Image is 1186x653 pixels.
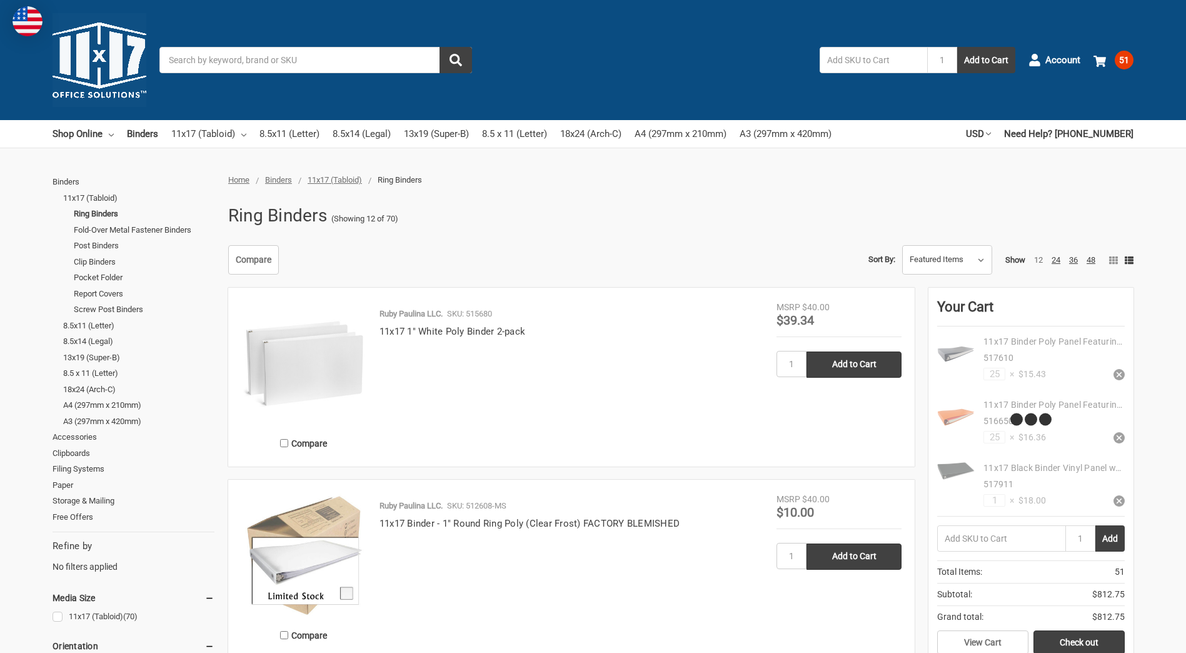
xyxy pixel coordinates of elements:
a: 18x24 (Arch-C) [560,120,621,148]
a: Ring Binders [74,206,214,222]
a: 8.5x14 (Legal) [63,333,214,350]
a: 11x17 Binder Poly Panel Featurin… [983,337,1122,347]
span: $39.34 [776,313,814,328]
a: 48 [1087,255,1095,265]
label: Sort By: [868,250,895,269]
span: Ring Binders [378,175,422,185]
a: USD [966,120,991,148]
h5: Refine by [53,539,214,554]
p: Ruby Paulina LLC. [379,308,443,320]
a: 13x19 (Super-B) [63,350,214,366]
a: 11x17 Black Binder Vinyl Panel w… [983,463,1121,473]
button: Add [1095,525,1125,552]
img: 11x17 Binder - 1" Round Ring Poly (Clear Frost) FACTORY BLEMISHED [241,493,366,618]
button: Add to Cart [957,47,1015,73]
a: Pocket Folder [74,270,214,286]
a: 18x24 (Arch-C) [63,382,214,398]
a: A4 (297mm x 210mm) [63,397,214,413]
a: Clip Binders [74,254,214,270]
a: 11x17 1" White Poly Binder 2-pack [379,326,525,337]
a: Shop Online [53,120,114,148]
img: 11x17 Binder Poly Panel Featuring a 1.5" Angle-D Ring Orange [937,398,975,436]
label: Compare [241,433,366,453]
a: 11x17 (Tabloid) [63,190,214,206]
input: Add SKU to Cart [820,47,927,73]
a: 8.5x14 (Legal) [333,120,391,148]
a: Binders [265,175,292,185]
span: (70) [123,612,138,621]
a: Need Help? [PHONE_NUMBER] [1004,120,1133,148]
input: Add to Cart [807,544,902,570]
span: Account [1045,53,1080,68]
span: 517911 [983,479,1013,489]
a: 11x17 (Tabloid) [171,120,246,148]
a: 8.5x11 (Letter) [63,318,214,334]
a: 8.5 x 11 (Letter) [482,120,547,148]
span: × [1005,494,1014,507]
input: Add SKU to Cart [937,525,1065,552]
input: Search by keyword, brand or SKU [159,47,472,73]
a: A4 (297mm x 210mm) [635,120,726,148]
span: $15.43 [1014,368,1046,381]
a: Home [228,175,249,185]
a: 11x17 (Tabloid) [308,175,362,185]
span: × [1005,431,1014,444]
a: 11x17 Binder Poly Panel Featurin… [983,400,1122,410]
span: $10.00 [776,505,814,520]
p: Ruby Paulina LLC. [379,500,443,512]
a: 8.5x11 (Letter) [259,120,319,148]
a: 12 [1034,255,1043,265]
input: Compare [280,631,288,639]
a: 8.5 x 11 (Letter) [63,365,214,382]
span: $18.00 [1014,494,1046,507]
span: Subtotal: [937,588,972,601]
a: Binders [53,174,214,190]
a: Report Covers [74,286,214,302]
span: Show [1005,255,1025,265]
span: × [1005,368,1014,381]
a: Filing Systems [53,461,214,477]
input: Add to Cart [807,352,902,378]
span: 51 [1115,51,1133,69]
label: Compare [241,625,366,645]
p: SKU: 512608-MS [447,500,506,512]
div: No filters applied [53,539,214,573]
div: MSRP [776,493,800,506]
span: (Showing 12 of 70) [331,213,398,225]
a: Storage & Mailing [53,493,214,509]
img: 11x17 1" White Poly Binder 2-pack [241,301,366,426]
span: Total Items: [937,565,982,579]
p: SKU: 515680 [447,308,492,320]
a: Free Offers [53,509,214,525]
img: 11x17 Black Binder Vinyl Panel with top opening pockets Featuring a 2" Angle-D Ring [937,462,975,480]
a: 36 [1069,255,1078,265]
span: Grand total: [937,610,983,624]
div: MSRP [776,301,800,314]
a: 51 [1093,44,1133,76]
span: 51 [1115,565,1125,579]
a: Fold-Over Metal Fastener Binders [74,222,214,238]
img: 11x17.com [53,13,146,107]
a: Paper [53,477,214,494]
h5: Media Size [53,590,214,605]
a: Binders [127,120,158,148]
a: Account [1028,44,1080,76]
img: duty and tax information for United States [13,6,43,36]
a: 13x19 (Super-B) [404,120,469,148]
a: Compare [228,245,279,275]
a: Screw Post Binders [74,301,214,318]
a: 11x17 (Tabloid) [53,609,214,625]
div: Your Cart [937,296,1125,326]
a: A3 (297mm x 420mm) [740,120,832,148]
span: 516650 [983,416,1013,426]
input: Compare [280,439,288,447]
img: 11x17 Binder Poly Panel Featuring a 2" Angle-D Ring Black [937,335,975,373]
span: $40.00 [802,302,830,312]
h1: Ring Binders [228,200,327,232]
a: Post Binders [74,238,214,254]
